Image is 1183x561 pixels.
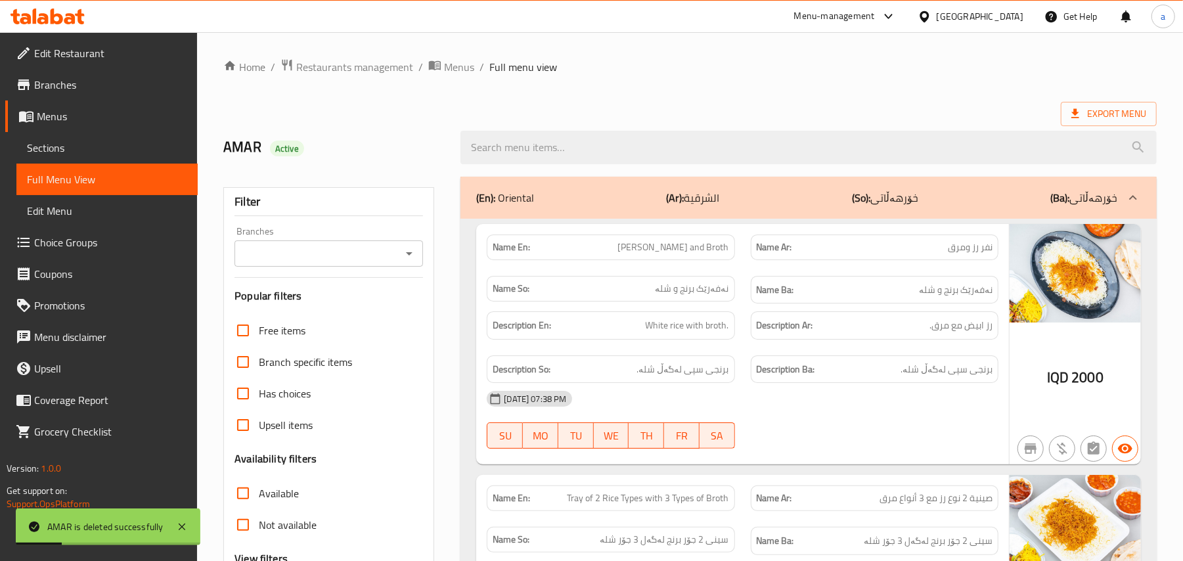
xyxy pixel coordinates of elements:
span: Menus [37,108,187,124]
span: برنجی سپی لەگەڵ شلە. [637,361,729,378]
button: Purchased item [1049,436,1075,462]
button: MO [523,422,558,449]
div: Filter [234,188,423,216]
span: SA [705,426,730,445]
span: Get support on: [7,482,67,499]
div: [GEOGRAPHIC_DATA] [937,9,1023,24]
span: Has choices [259,386,311,401]
span: IQD [1047,365,1069,390]
span: Upsell [34,361,187,376]
span: Edit Menu [27,203,187,219]
strong: Description So: [493,361,550,378]
strong: Name En: [493,491,530,505]
a: Grocery Checklist [5,416,198,447]
a: Home [223,59,265,75]
span: نەفەرێک برنج و شلە [919,282,993,298]
a: Promotions [5,290,198,321]
span: Menus [444,59,474,75]
a: Upsell [5,353,198,384]
span: Branch specific items [259,354,352,370]
button: SA [700,422,735,449]
span: Export Menu [1061,102,1157,126]
p: Oriental [476,190,534,206]
span: Restaurants management [296,59,413,75]
span: نفر رز ومرق [948,240,993,254]
span: 1.0.0 [41,460,61,477]
button: FR [664,422,700,449]
span: Active [270,143,304,155]
strong: Description En: [493,317,551,334]
a: Menu disclaimer [5,321,198,353]
a: Sections [16,132,198,164]
strong: Name Ar: [757,240,792,254]
span: FR [669,426,694,445]
button: Not branch specific item [1017,436,1044,462]
strong: Description Ba: [757,361,815,378]
strong: Name Ba: [757,282,794,298]
strong: Name Ar: [757,491,792,505]
div: AMAR is deleted successfully [47,520,164,534]
a: Restaurants management [280,58,413,76]
p: خۆرهەڵاتی [1050,190,1117,206]
b: (So): [852,188,870,208]
span: TU [564,426,589,445]
strong: Description Ar: [757,317,813,334]
span: White rice with broth. [646,317,729,334]
span: SU [493,426,518,445]
span: Tray of 2 Rice Types with 3 Types of Broth [568,491,729,505]
a: Choice Groups [5,227,198,258]
a: Menus [5,101,198,132]
strong: Name So: [493,533,529,547]
h2: AMAR [223,137,445,157]
b: (Ar): [667,188,684,208]
span: Sections [27,140,187,156]
span: Available [259,485,299,501]
span: Not available [259,517,317,533]
span: Coverage Report [34,392,187,408]
a: Edit Restaurant [5,37,198,69]
button: TH [629,422,664,449]
span: Grocery Checklist [34,424,187,439]
span: Edit Restaurant [34,45,187,61]
span: Free items [259,323,305,338]
span: Full Menu View [27,171,187,187]
span: Choice Groups [34,235,187,250]
span: TH [634,426,659,445]
span: WE [599,426,624,445]
span: Upsell items [259,417,313,433]
a: Edit Menu [16,195,198,227]
a: Menus [428,58,474,76]
span: [DATE] 07:38 PM [499,393,571,405]
span: 2000 [1071,365,1104,390]
div: (En): Oriental(Ar):الشرقية(So):خۆرهەڵاتی(Ba):خۆرهەڵاتی [460,177,1157,219]
span: برنجی سپی لەگەڵ شلە. [901,361,993,378]
input: search [460,131,1157,164]
button: Not has choices [1081,436,1107,462]
strong: Name En: [493,240,530,254]
a: Branches [5,69,198,101]
p: الشرقية [667,190,720,206]
h3: Availability filters [234,451,317,466]
span: سینی 2 جۆر برنج لەگەل 3 جۆر شلە [864,533,993,549]
span: Menu disclaimer [34,329,187,345]
a: Full Menu View [16,164,198,195]
span: [PERSON_NAME] and Broth [618,240,729,254]
nav: breadcrumb [223,58,1157,76]
button: Open [400,244,418,263]
span: صینیة 2 نوع رز مع 3 أنواع مرق [880,491,993,505]
a: Coverage Report [5,384,198,416]
img: Weam_restaurant__%D9%86%D9%81%D8%B1_%D8%B1%D8%B2_%D9%88638911422300870241.jpg [1010,224,1141,323]
span: Branches [34,77,187,93]
button: Available [1112,436,1138,462]
strong: Name Ba: [757,533,794,549]
li: / [271,59,275,75]
span: نەفەرێک برنج و شلە [656,282,729,296]
strong: Name So: [493,282,529,296]
span: Full menu view [489,59,557,75]
span: رز ابیض مع مرق. [929,317,993,334]
div: Active [270,141,304,156]
span: MO [528,426,553,445]
li: / [480,59,484,75]
h3: Popular filters [234,288,423,303]
button: WE [594,422,629,449]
